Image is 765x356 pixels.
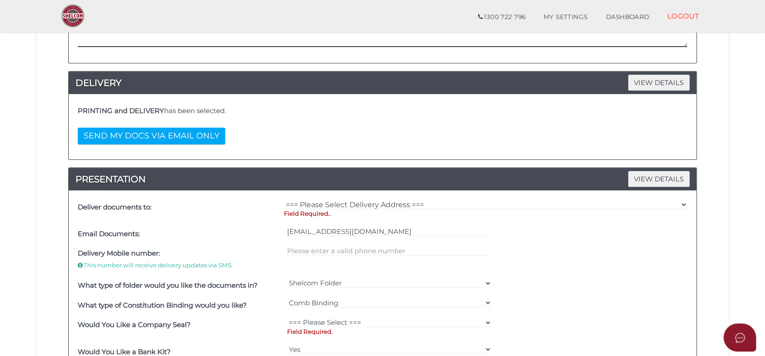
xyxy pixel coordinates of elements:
a: 1300 722 796 [469,8,534,26]
b: Deliver documents to: [78,203,151,211]
span: VIEW DETAILS [628,75,689,90]
b: Would You Like a Bank Kit? [78,347,171,356]
button: SEND MY DOCS VIA EMAIL ONLY [78,128,225,144]
a: MY SETTINGS [534,8,597,26]
a: DELIVERYVIEW DETAILS [69,76,696,90]
a: DASHBOARD [597,8,658,26]
p: This number will receive delivery updates via SMS. [78,261,283,270]
b: PRINTING and DELIVERY [78,106,164,115]
h4: has been selected. [78,107,687,115]
a: PRESENTATIONVIEW DETAILS [69,172,696,186]
b: What type of folder would you like the documents in? [78,281,258,290]
b: Email Documents: [78,229,140,238]
button: Open asap [723,323,756,351]
a: LOGOUT [658,7,708,25]
b: Delivery Mobile number: [78,249,160,257]
input: Please enter a valid 10-digit phone number [287,246,492,256]
h4: DELIVERY [69,76,696,90]
b: Would You Like a Company Seal? [78,320,191,329]
p: Field Required.. [284,209,687,218]
h4: PRESENTATION [69,172,696,186]
span: VIEW DETAILS [628,171,689,187]
p: Field Required. [287,328,492,336]
b: What type of Constitution Binding would you like? [78,301,247,309]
